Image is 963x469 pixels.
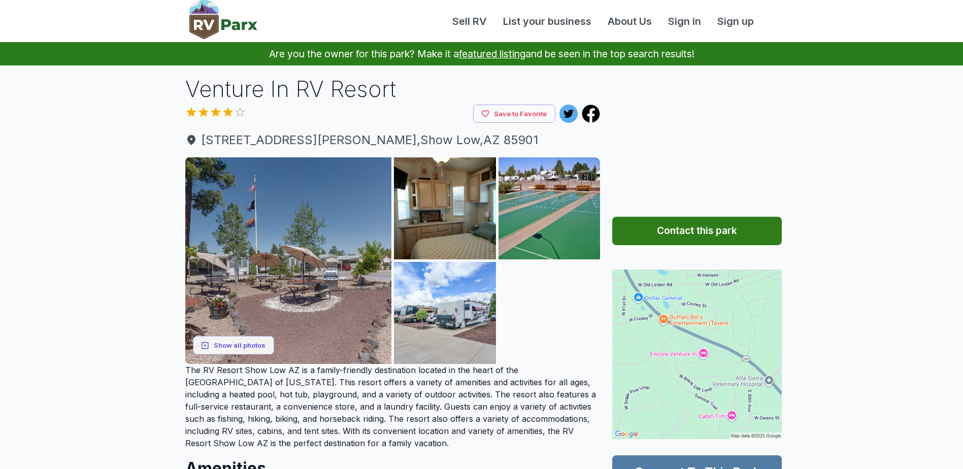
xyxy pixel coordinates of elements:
a: About Us [600,14,660,29]
img: AAcXr8qf04Zl-KCF4_xEdW9UB-rmo3MupF_3f68i1qGncRw-aIUKJmwc-MZJuKdky0qbGkJhC7DeR17o7bmSz0HWVy0K7F9Vk... [185,157,392,364]
img: AAcXr8q0F6iZq-GYho-DtQKi5oV5C7GDwvaGk-ZyQEGpQlxNUIDNAimMXujIJfYRCprxXdbCs_2L54HDa9WUEiVQC8jCUb4gO... [394,157,496,259]
img: Map for Venture In RV Resort [612,270,782,439]
a: List your business [495,14,600,29]
img: AAcXr8rc5ieb5VDz2j6-7Qm7XqlpmWXHGCD6vI8T7opoLNr7rjk59VusxsTOSPkVMkfkV2amy8JPgRKH3Q5TQcA_7oVofbQr8... [394,262,496,364]
button: Save to Favorite [473,105,555,123]
p: Are you the owner for this park? Make it a and be seen in the top search results! [12,42,951,65]
iframe: Advertisement [612,74,782,200]
a: Sell RV [444,14,495,29]
p: The RV Resort Show Low AZ is a family-friendly destination located in the heart of the [GEOGRAPHI... [185,364,601,449]
h1: Venture In RV Resort [185,74,601,105]
img: AAcXr8p1lB1YPJi4ISv2CRk3-qp6FznpQ4Dp1pngFJVT5MO8DZlOeiAb9D-nZGu5w0G6SbKQscCiOXuN_HWCJiMOgY5SSolrh... [499,157,601,259]
a: featured listing [459,48,525,60]
button: Show all photos [193,336,274,355]
a: Sign up [709,14,762,29]
a: Sign in [660,14,709,29]
span: [STREET_ADDRESS][PERSON_NAME] , Show Low , AZ 85901 [185,131,601,149]
img: AAcXr8qfDPf5hRDtDtB_Ogp8pT0XE2ed4GXVWhBq1BvSJVfe6qwEOGiXyor5Ba9SHu7U6tyZx8IwEdlIP3O6-NYapitHnQEGD... [499,262,601,364]
button: Contact this park [612,217,782,245]
a: [STREET_ADDRESS][PERSON_NAME],Show Low,AZ 85901 [185,131,601,149]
